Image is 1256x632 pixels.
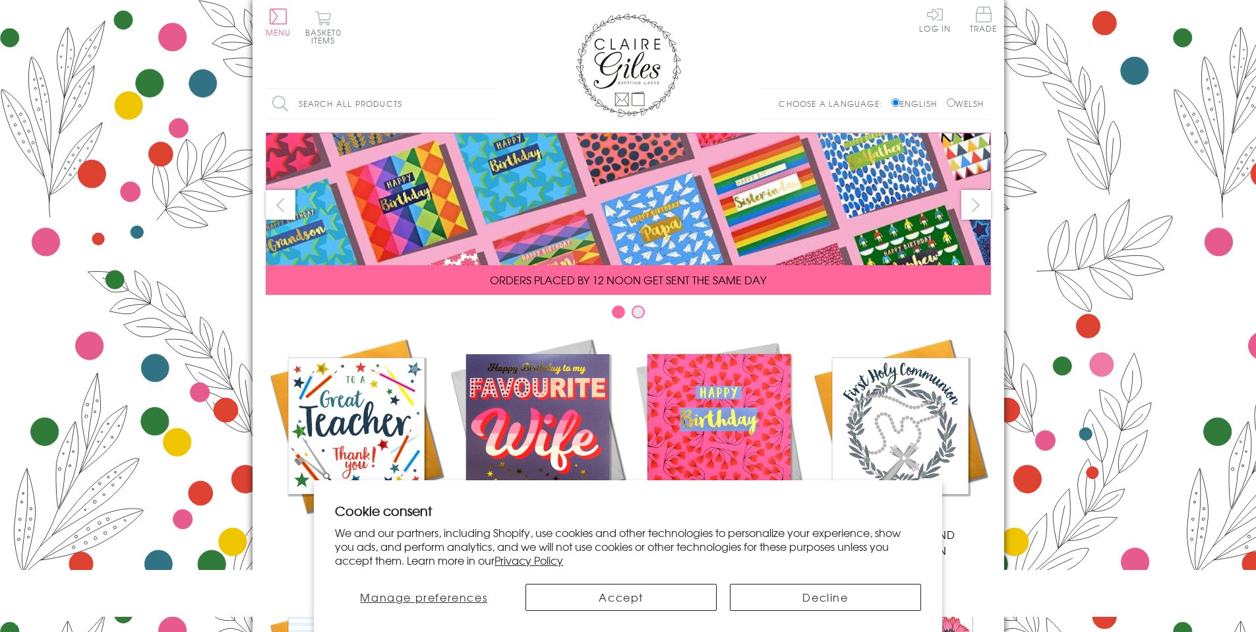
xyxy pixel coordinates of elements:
[490,272,766,288] span: ORDERS PLACED BY 12 NOON GET SENT THE SAME DAY
[266,335,447,542] a: Academic
[360,589,487,605] span: Manage preferences
[891,98,943,110] label: English
[612,305,625,319] button: Carousel Page 1 (Current Slide)
[779,98,889,110] p: Choose a language:
[494,552,563,568] a: Privacy Policy
[810,335,991,558] a: Communion and Confirmation
[335,584,512,611] button: Manage preferences
[730,584,921,611] button: Decline
[961,190,991,220] button: next
[266,89,496,119] input: Search all products
[576,13,681,117] img: Claire Giles Greetings Cards
[335,526,921,567] p: We and our partners, including Shopify, use cookies and other technologies to personalize your ex...
[919,7,951,32] a: Log In
[266,190,295,220] button: prev
[266,26,291,38] span: Menu
[447,335,628,542] a: New Releases
[311,26,342,46] span: 0 items
[632,305,645,319] button: Carousel Page 2
[970,7,998,32] span: Trade
[628,335,810,542] a: Birthdays
[266,305,991,325] div: Carousel Pagination
[525,584,717,611] button: Accept
[947,98,955,107] input: Welsh
[947,98,984,110] label: Welsh
[483,89,496,119] input: Search
[305,11,342,44] button: Basket0 items
[335,501,921,520] h2: Cookie consent
[970,7,998,35] a: Trade
[266,9,291,36] button: Menu
[891,98,900,107] input: English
